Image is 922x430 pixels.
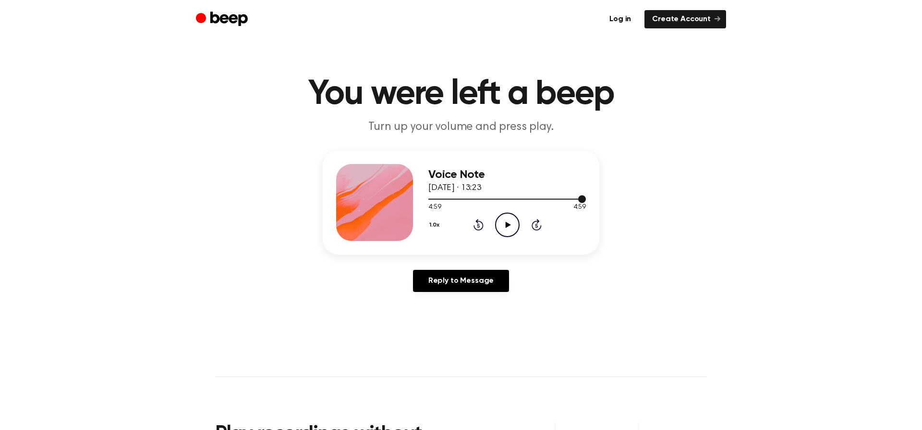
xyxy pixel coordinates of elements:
a: Create Account [644,10,726,28]
h3: Voice Note [428,168,586,181]
button: 1.0x [428,217,443,233]
a: Log in [602,10,639,28]
a: Reply to Message [413,270,509,292]
span: [DATE] · 13:23 [428,184,481,192]
span: 4:59 [428,202,441,213]
a: Beep [196,10,250,29]
h1: You were left a beep [215,77,707,112]
p: Turn up your volume and press play. [277,119,645,135]
span: 4:59 [573,202,586,213]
